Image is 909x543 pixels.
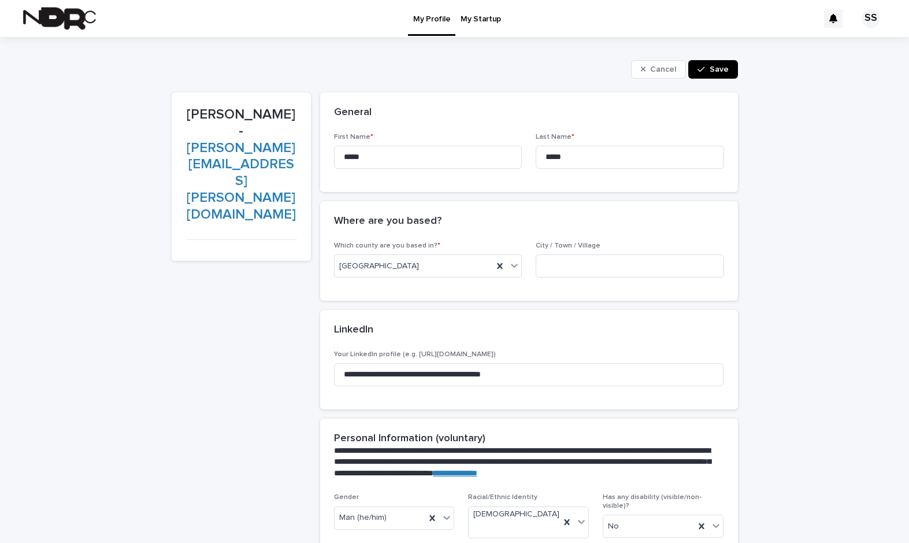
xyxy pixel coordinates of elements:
span: Man (he/him) [339,512,387,524]
h2: General [334,106,372,119]
span: Racial/Ethnic Identity [468,494,537,501]
span: Last Name [536,134,574,141]
span: No [608,520,619,533]
span: First Name [334,134,373,141]
button: Save [688,60,737,79]
span: Cancel [650,65,676,73]
span: [DEMOGRAPHIC_DATA] [473,508,559,520]
h2: Personal Information (voluntary) [334,433,485,445]
span: Your LinkedIn profile (e.g. [URL][DOMAIN_NAME]) [334,351,496,358]
span: [GEOGRAPHIC_DATA] [339,260,419,272]
button: Cancel [631,60,687,79]
a: [PERSON_NAME][EMAIL_ADDRESS][PERSON_NAME][DOMAIN_NAME] [187,141,296,221]
h2: LinkedIn [334,324,373,337]
img: fPh53EbzTSOZ76wyQ5GQ [23,7,96,30]
span: City / Town / Village [536,242,600,249]
span: Save [710,65,729,73]
h2: Where are you based? [334,215,441,228]
div: SS [862,9,880,28]
span: Which county are you based in? [334,242,440,249]
span: Gender [334,494,359,501]
p: [PERSON_NAME] - [185,106,297,223]
span: Has any disability (visible/non-visible)? [603,494,702,509]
